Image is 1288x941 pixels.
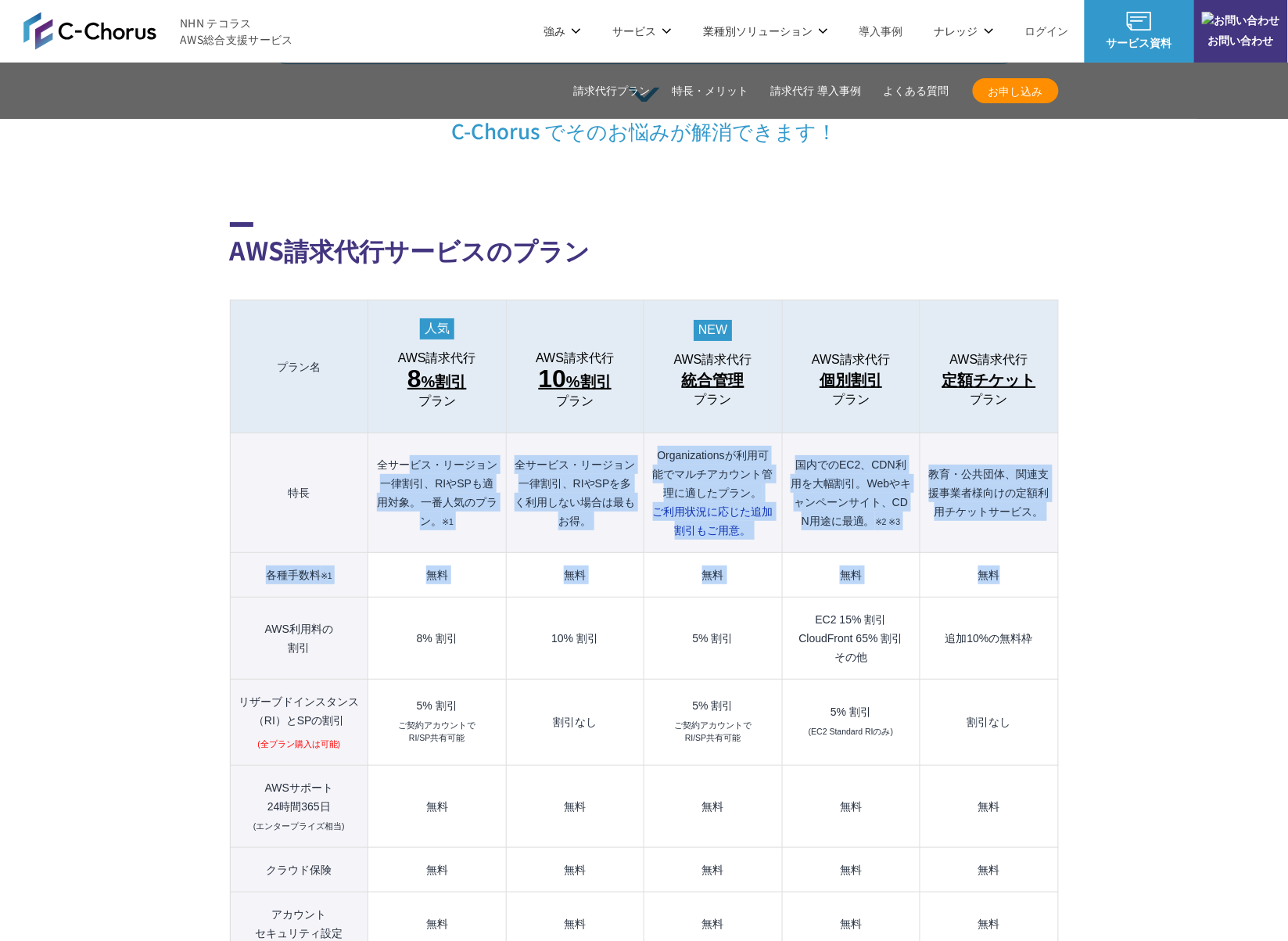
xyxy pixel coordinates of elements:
span: AWS請求代行 [950,353,1028,367]
td: 追加10%の無料枠 [920,598,1058,680]
td: 無料 [782,553,920,598]
td: 無料 [644,553,782,598]
h2: AWS請求代行サービスのプラン [230,222,1059,268]
div: 5% 割引 [652,700,773,711]
span: ご利用状況に応じた [653,505,773,537]
td: 無料 [644,765,782,847]
th: Organizationsが利用可能でマルチアカウント管理に適したプラン。 [644,433,782,553]
th: クラウド保険 [230,847,368,892]
th: プラン名 [230,300,368,433]
span: プラン [970,393,1008,407]
a: AWS請求代行 統合管理プラン [652,353,773,407]
a: AWS請求代行 定額チケットプラン [928,353,1049,407]
td: 無料 [368,553,506,598]
a: 導入事例 [859,23,903,39]
th: 全サービス・リージョン一律割引、RIやSPを多く利用しない場合は最もお得。 [506,433,644,553]
small: (エンタープライズ相当) [253,821,345,831]
span: AWS請求代行 [398,351,476,365]
span: プラン [418,394,456,408]
span: お問い合わせ [1194,32,1288,48]
span: 8 [407,365,422,393]
td: 無料 [782,847,920,892]
td: 無料 [368,847,506,892]
small: ※2 ※3 [875,517,901,526]
img: AWS総合支援サービス C-Chorus サービス資料 [1127,12,1152,31]
td: 無料 [920,765,1058,847]
a: お申し込み [973,78,1059,103]
a: よくある質問 [884,83,949,99]
span: AWS請求代行 [812,353,890,367]
small: ご契約アカウントで RI/SP共有可能 [674,720,752,745]
th: 全サービス・リージョン一律割引、RIやSPも適用対象。一番人気のプラン。 [368,433,506,553]
a: ログイン [1025,23,1069,39]
th: 各種手数料 [230,553,368,598]
p: ナレッジ [935,23,994,39]
a: 請求代行 導入事例 [771,83,862,99]
td: EC2 15% 割引 CloudFront 65% 割引 その他 [782,598,920,680]
td: 無料 [506,765,644,847]
small: ご契約アカウントで RI/SP共有可能 [398,720,475,745]
td: 5% 割引 [644,598,782,680]
p: 強み [544,23,581,39]
span: NHN テコラス AWS総合支援サービス [180,15,293,48]
div: 5% 割引 [791,706,912,717]
a: AWS請求代行 個別割引プラン [791,353,912,407]
span: プラン [694,393,732,407]
td: 割引なし [920,680,1058,766]
small: (全プラン購入は可能) [257,738,340,751]
span: プラン [556,394,594,408]
span: AWS請求代行 [536,351,614,365]
span: 10 [539,365,567,393]
small: ※1 [442,517,454,526]
a: AWS総合支援サービス C-Chorus NHN テコラスAWS総合支援サービス [23,12,293,49]
span: 個別割引 [820,368,882,393]
span: 定額チケット [942,368,1036,393]
td: 10% 割引 [506,598,644,680]
th: 国内でのEC2、CDN利用を大幅割引。Webやキャンペーンサイト、CDN用途に最適。 [782,433,920,553]
td: 割引なし [506,680,644,766]
span: サービス資料 [1085,34,1194,51]
p: 業種別ソリューション [703,23,828,39]
td: 無料 [506,847,644,892]
p: サービス [612,23,672,39]
span: AWS請求代行 [674,353,752,367]
span: 統合管理 [682,368,744,393]
a: 特長・メリット [673,83,749,99]
th: 特長 [230,433,368,553]
small: ※1 [321,571,332,580]
span: %割引 [407,366,467,394]
img: お問い合わせ [1202,12,1280,28]
span: お申し込み [973,83,1059,99]
a: 請求代行プラン [574,83,651,99]
span: プラン [832,393,870,407]
td: 無料 [920,553,1058,598]
small: (EC2 Standard RIのみ) [809,726,893,738]
td: 無料 [368,765,506,847]
span: %割引 [539,366,612,394]
td: 8% 割引 [368,598,506,680]
div: 5% 割引 [376,700,497,711]
p: C-Chorus でそのお悩みが解消できます！ [230,88,1059,144]
th: AWS利用料の 割引 [230,598,368,680]
a: AWS請求代行 10%割引プラン [515,351,636,408]
img: AWS総合支援サービス C-Chorus [23,12,156,49]
td: 無料 [920,847,1058,892]
td: 無料 [782,765,920,847]
a: AWS請求代行 8%割引 プラン [376,351,497,408]
th: AWSサポート 24時間365日 [230,765,368,847]
td: 無料 [506,553,644,598]
td: 無料 [644,847,782,892]
th: リザーブドインスタンス （RI）とSPの割引 [230,680,368,766]
th: 教育・公共団体、関連支援事業者様向けの定額利用チケットサービス。 [920,433,1058,553]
